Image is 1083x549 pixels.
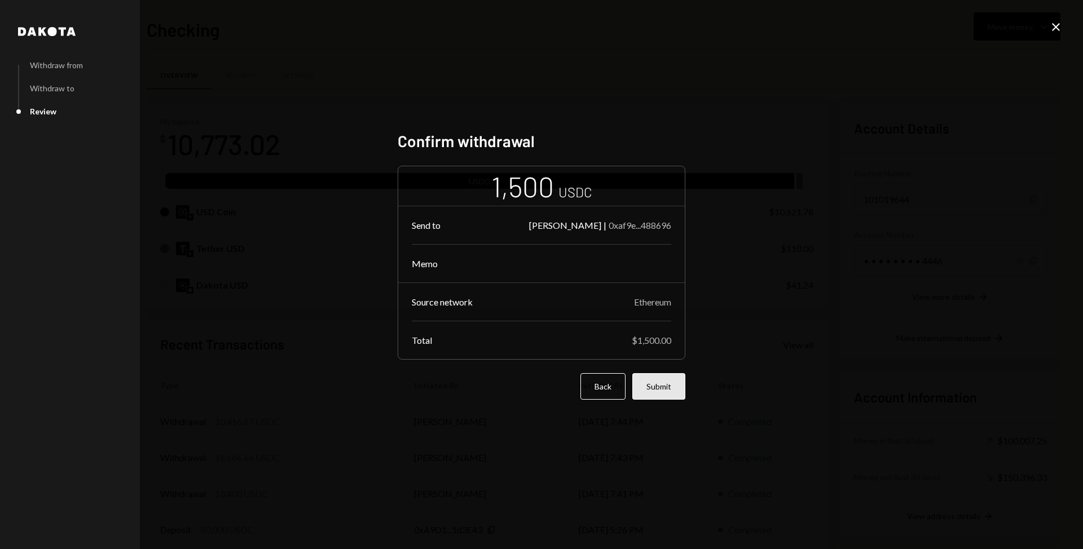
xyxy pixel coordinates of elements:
div: Total [412,335,432,346]
div: USDC [558,183,592,201]
div: Memo [412,258,438,269]
div: Withdraw from [30,60,83,70]
button: Back [580,373,626,400]
button: Submit [632,373,685,400]
div: [PERSON_NAME] [529,220,601,231]
div: 0xaf9e...488696 [609,220,671,231]
div: | [604,220,606,231]
h2: Confirm withdrawal [398,130,685,152]
div: 1,500 [491,169,554,204]
div: Send to [412,220,441,231]
div: Withdraw to [30,83,74,93]
div: Review [30,107,56,116]
div: Source network [412,296,473,307]
div: Ethereum [634,296,671,307]
div: $1,500.00 [632,335,671,346]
